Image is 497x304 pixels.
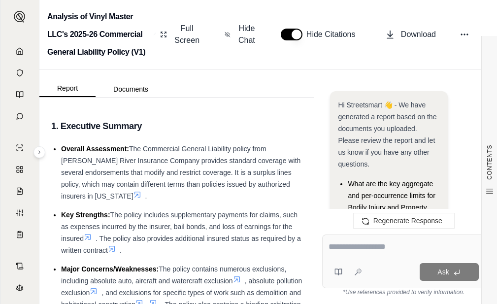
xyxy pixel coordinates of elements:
span: Overall Assessment: [61,145,129,153]
button: Download [381,25,440,44]
a: Coverage Table [6,225,33,244]
span: Hi Streetsmart 👋 - We have generated a report based on the documents you uploaded. Please review ... [338,101,436,168]
a: Claim Coverage [6,181,33,201]
span: . [145,192,147,200]
h2: Analysis of Vinyl Master LLC's 2025-26 Commercial General Liability Policy (V1) [47,8,150,61]
div: *Use references provided to verify information. [322,288,485,296]
span: The policy contains numerous exclusions, including absolute auto, aircraft and watercraft exclusion [61,265,286,285]
button: Regenerate Response [353,213,455,229]
a: Policy Comparisons [6,160,33,179]
span: The policy includes supplementary payments for claims, such as expenses incurred by the insurer, ... [61,211,298,242]
span: Ask [437,268,449,276]
button: Documents [96,81,166,97]
span: CONTENTS [486,145,494,180]
span: Key Strengths: [61,211,110,219]
a: Contract Analysis [6,256,33,276]
a: Legal Search Engine [6,278,33,298]
span: What are the key aggregate and per-occurrence limits for Bodily Injury and Property Damage Liabil... [348,180,435,235]
button: Report [39,80,96,97]
button: Expand sidebar [10,7,30,27]
a: Prompt Library [6,85,33,104]
span: Hide Citations [306,29,362,40]
a: Chat [6,106,33,126]
span: Full Screen [173,23,201,46]
button: Expand sidebar [33,146,45,158]
button: Hide Chat [221,19,261,50]
span: . [120,246,122,254]
a: Custom Report [6,203,33,223]
a: Single Policy [6,138,33,158]
span: Hide Chat [236,23,257,46]
a: Documents Vault [6,63,33,83]
h3: 1. Executive Summary [51,117,302,135]
button: Full Screen [156,19,205,50]
span: Regenerate Response [373,217,442,225]
a: Home [6,41,33,61]
span: Major Concerns/Weaknesses: [61,265,159,273]
button: Ask [420,263,479,281]
span: The Commercial General Liability policy from [PERSON_NAME] River Insurance Company provides stand... [61,145,300,200]
span: . The policy also provides additional insured status as required by a written contract [61,235,301,254]
span: Download [401,29,436,40]
img: Expand sidebar [14,11,26,23]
